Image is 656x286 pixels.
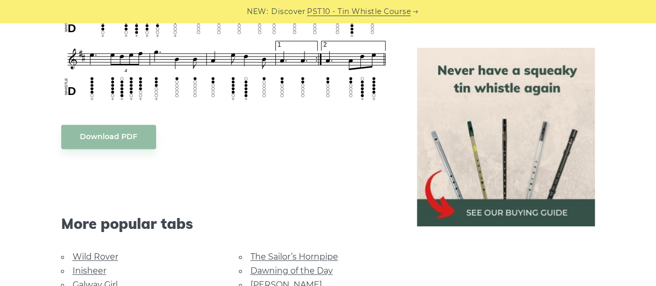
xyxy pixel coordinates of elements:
[73,252,118,262] a: Wild Rover
[271,6,305,18] span: Discover
[417,48,595,226] img: tin whistle buying guide
[61,215,392,233] span: More popular tabs
[61,125,156,149] a: Download PDF
[307,6,411,18] a: PST10 - Tin Whistle Course
[250,266,333,276] a: Dawning of the Day
[250,252,338,262] a: The Sailor’s Hornpipe
[73,266,106,276] a: Inisheer
[247,6,268,18] span: NEW:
